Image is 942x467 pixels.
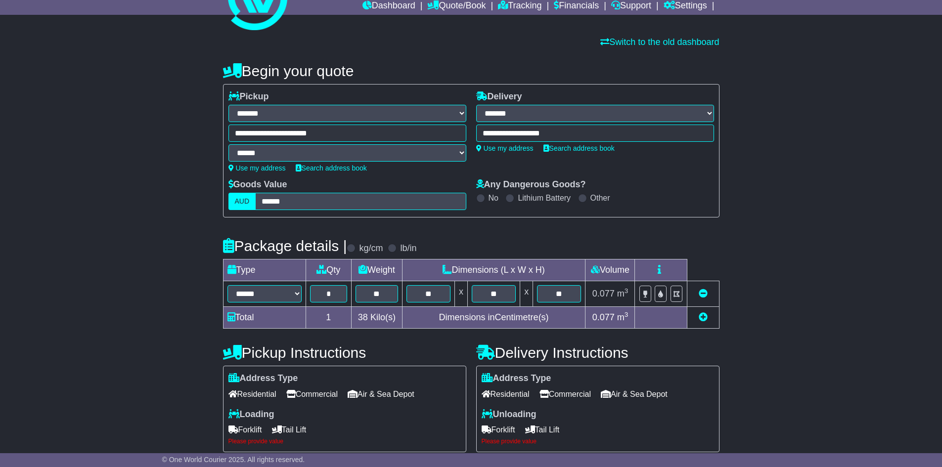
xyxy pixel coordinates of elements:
span: © One World Courier 2025. All rights reserved. [162,456,305,464]
span: Forklift [228,422,262,437]
a: Remove this item [699,289,708,298]
a: Use my address [228,164,286,172]
a: Search address book [543,144,615,152]
h4: Delivery Instructions [476,344,719,361]
td: Dimensions in Centimetre(s) [402,307,585,329]
h4: Package details | [223,238,347,254]
label: AUD [228,193,256,210]
a: Search address book [296,164,367,172]
span: m [617,289,628,298]
span: 0.077 [592,312,615,322]
label: kg/cm [359,243,383,254]
label: No [489,193,498,203]
span: Commercial [286,386,338,402]
span: Air & Sea Depot [601,386,668,402]
label: Delivery [476,91,522,102]
span: Air & Sea Depot [348,386,414,402]
sup: 3 [625,311,628,318]
label: Any Dangerous Goods? [476,179,586,190]
sup: 3 [625,287,628,295]
span: Residential [228,386,276,402]
span: Tail Lift [272,422,307,437]
label: Unloading [482,409,537,420]
td: Weight [352,259,403,281]
label: Goods Value [228,179,287,190]
label: Pickup [228,91,269,102]
span: 38 [358,312,368,322]
td: Kilo(s) [352,307,403,329]
span: Commercial [539,386,591,402]
td: Type [223,259,306,281]
td: 1 [306,307,352,329]
label: Lithium Battery [518,193,571,203]
span: Forklift [482,422,515,437]
label: Other [590,193,610,203]
span: Tail Lift [525,422,560,437]
h4: Pickup Instructions [223,344,466,361]
div: Please provide value [482,438,714,445]
a: Switch to the old dashboard [600,37,719,47]
h4: Begin your quote [223,63,719,79]
td: x [520,281,533,307]
td: Total [223,307,306,329]
span: Residential [482,386,530,402]
label: Address Type [482,373,551,384]
label: Loading [228,409,274,420]
td: Dimensions (L x W x H) [402,259,585,281]
span: 0.077 [592,289,615,298]
label: lb/in [400,243,416,254]
td: Qty [306,259,352,281]
a: Use my address [476,144,534,152]
label: Address Type [228,373,298,384]
td: x [454,281,467,307]
td: Volume [585,259,635,281]
span: m [617,312,628,322]
div: Please provide value [228,438,461,445]
a: Add new item [699,312,708,322]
